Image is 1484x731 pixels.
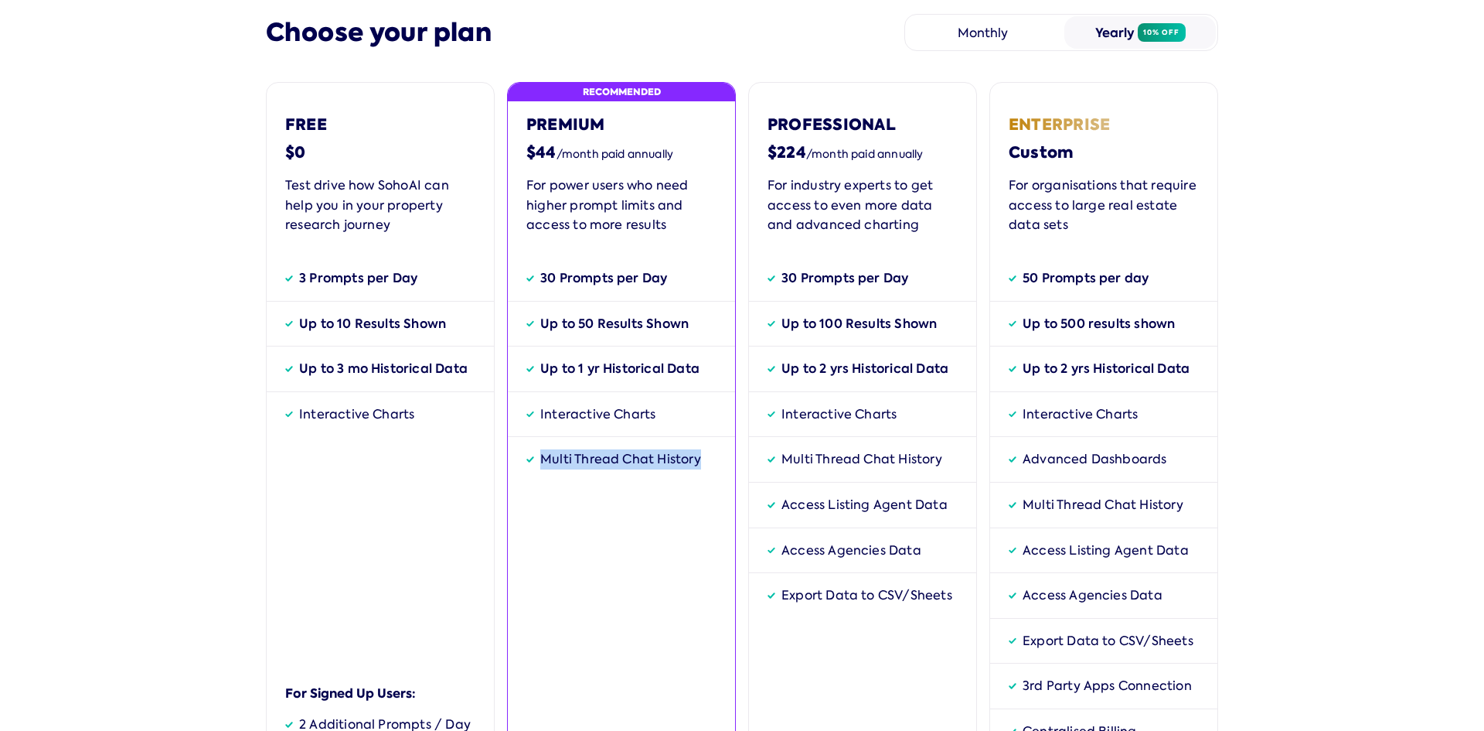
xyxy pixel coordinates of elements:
div: For organisations that require access to large real estate data sets [1009,176,1199,237]
img: Tick Icon [1009,631,1016,651]
div: Premium [526,114,716,135]
div: Up to 500 results shown [1023,314,1175,334]
div: Access Listing Agent Data [1023,541,1189,561]
div: $44 [526,142,716,163]
img: Tick Icon [768,541,775,561]
img: Tick Icon [526,314,534,334]
div: Yearly [1064,16,1216,49]
img: Tick Icon [1009,676,1016,696]
div: Up to 2 yrs Historical Data [781,359,948,379]
div: Interactive Charts [781,405,897,425]
img: Tick Icon [1009,586,1016,606]
img: Tick Icon [1009,405,1016,425]
img: Tick Icon [1009,495,1016,515]
div: Access Agencies Data [1023,586,1162,606]
div: Choose your plan [266,15,492,50]
div: Up to 10 Results Shown [299,314,446,334]
div: Interactive Charts [299,405,414,425]
div: Up to 100 Results Shown [781,314,937,334]
img: Tick Icon [526,449,534,470]
div: Test drive how SohoAI can help you in your property research journey [285,176,475,237]
div: Export Data to CSV/Sheets [1023,631,1193,651]
div: 30 Prompts per Day [540,268,667,289]
div: For Signed Up Users: [285,685,475,702]
div: For industry experts to get access to even more data and advanced charting [768,176,958,237]
span: 10% off [1138,23,1186,42]
div: 30 Prompts per Day [781,268,908,289]
div: 3rd Party Apps Connection [1023,676,1192,696]
span: /month paid annually [556,147,673,161]
div: Export Data to CSV/Sheets [781,586,952,606]
img: Tick Icon [768,405,775,425]
img: Tick Icon [1009,541,1016,561]
div: Interactive Charts [1023,405,1138,425]
div: Up to 50 Results Shown [540,314,689,334]
img: Tick Icon [768,268,775,289]
img: Tick Icon [285,359,293,379]
div: Up to 1 yr Historical Data [540,359,699,379]
div: Access Listing Agent Data [781,495,948,515]
div: Multi Thread Chat History [1023,495,1183,515]
div: Advanced Dashboards [1023,449,1167,470]
img: Tick Icon [285,405,293,425]
div: Enterprise [1009,114,1199,135]
img: Tick Icon [285,268,293,289]
img: Tick Icon [526,359,534,379]
img: Tick Icon [526,268,534,289]
img: Tick Icon [768,314,775,334]
img: Tick Icon [768,495,775,515]
div: Multi Thread Chat History [540,449,701,470]
div: Access Agencies Data [781,541,921,561]
img: Tick Icon [526,405,534,425]
div: Recommended [508,83,735,101]
img: Tick Icon [1009,268,1016,289]
img: Tick Icon [1009,314,1016,334]
div: Custom [1009,142,1199,163]
div: Multi Thread Chat History [781,449,942,470]
img: Tick Icon [768,449,775,470]
span: /month paid annually [806,147,923,161]
img: Tick Icon [1009,359,1016,379]
div: Interactive Charts [540,405,655,425]
div: $0 [285,142,475,163]
div: Up to 2 yrs Historical Data [1023,359,1190,379]
div: 50 Prompts per day [1023,268,1149,289]
div: Up to 3 mo Historical Data [299,359,468,379]
img: Tick Icon [768,586,775,606]
img: Tick Icon [1009,449,1016,470]
div: Monthly [907,16,1058,49]
div: Professional [768,114,958,135]
div: For power users who need higher prompt limits and access to more results [526,176,716,237]
div: 3 Prompts per Day [299,268,417,289]
div: Free [285,114,475,135]
img: Tick Icon [285,314,293,334]
img: Tick Icon [768,359,775,379]
div: $224 [768,142,958,163]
